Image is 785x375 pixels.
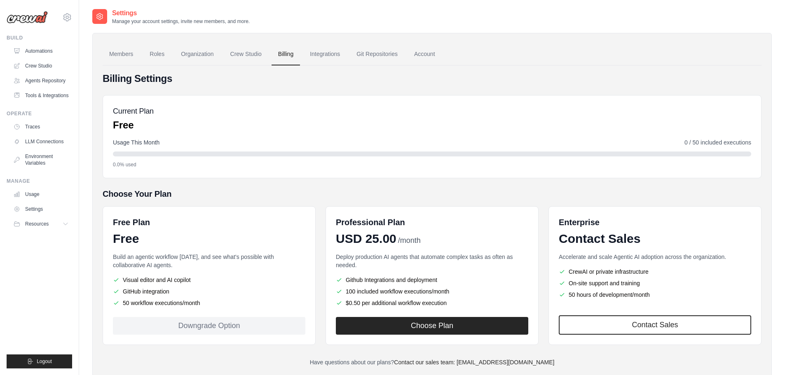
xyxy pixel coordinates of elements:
[7,35,72,41] div: Build
[10,89,72,102] a: Tools & Integrations
[10,44,72,58] a: Automations
[103,72,762,85] h4: Billing Settings
[113,299,305,307] li: 50 workflow executions/month
[559,217,751,228] h6: Enterprise
[113,287,305,296] li: GitHub integration
[25,221,49,227] span: Resources
[10,203,72,216] a: Settings
[10,74,72,87] a: Agents Repository
[10,120,72,133] a: Traces
[10,59,72,72] a: Crew Studio
[350,43,404,65] a: Git Repositories
[10,188,72,201] a: Usage
[37,358,52,365] span: Logout
[103,43,140,65] a: Members
[113,161,136,168] span: 0.0% used
[336,217,405,228] h6: Professional Plan
[113,276,305,284] li: Visual editor and AI copilot
[10,217,72,231] button: Resources
[394,359,554,366] a: Contact our sales team: [EMAIL_ADDRESS][DOMAIN_NAME]
[224,43,268,65] a: Crew Studio
[113,217,150,228] h6: Free Plan
[113,138,159,147] span: Usage This Month
[113,231,305,246] div: Free
[303,43,347,65] a: Integrations
[684,138,751,147] span: 0 / 50 included executions
[398,235,421,246] span: /month
[10,150,72,170] a: Environment Variables
[113,253,305,269] p: Build an agentic workflow [DATE], and see what's possible with collaborative AI agents.
[272,43,300,65] a: Billing
[559,231,751,246] div: Contact Sales
[336,276,528,284] li: Github Integrations and deployment
[336,317,528,335] button: Choose Plan
[336,253,528,269] p: Deploy production AI agents that automate complex tasks as often as needed.
[7,354,72,368] button: Logout
[559,268,751,276] li: CrewAI or private infrastructure
[113,119,154,132] p: Free
[113,317,305,335] div: Downgrade Option
[103,358,762,366] p: Have questions about our plans?
[113,105,154,117] h5: Current Plan
[103,188,762,200] h5: Choose Your Plan
[7,110,72,117] div: Operate
[336,287,528,296] li: 100 included workflow executions/month
[7,178,72,184] div: Manage
[112,8,250,18] h2: Settings
[559,253,751,261] p: Accelerate and scale Agentic AI adoption across the organization.
[336,231,396,246] span: USD 25.00
[10,135,72,148] a: LLM Connections
[7,11,48,23] img: Logo
[559,279,751,287] li: On-site support and training
[408,43,442,65] a: Account
[559,291,751,299] li: 50 hours of development/month
[336,299,528,307] li: $0.50 per additional workflow execution
[143,43,171,65] a: Roles
[559,315,751,335] a: Contact Sales
[174,43,220,65] a: Organization
[112,18,250,25] p: Manage your account settings, invite new members, and more.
